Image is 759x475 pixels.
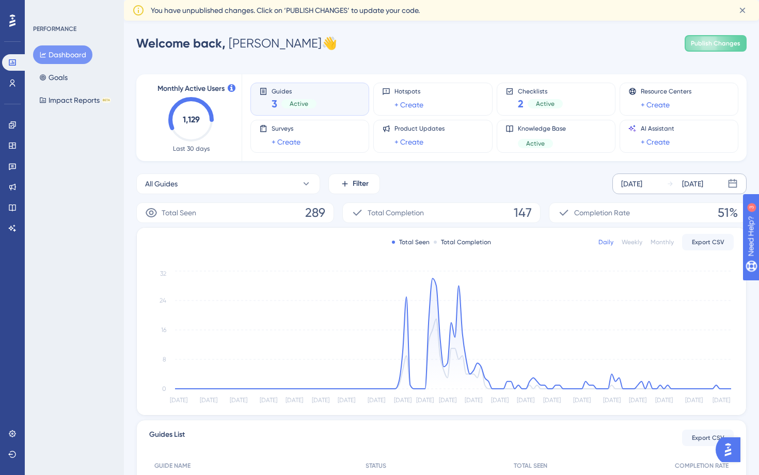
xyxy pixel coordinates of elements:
[272,124,301,133] span: Surveys
[272,97,277,111] span: 3
[151,4,420,17] span: You have unpublished changes. Click on ‘PUBLISH CHANGES’ to update your code.
[641,99,670,111] a: + Create
[162,207,196,219] span: Total Seen
[682,430,734,446] button: Export CSV
[272,87,317,94] span: Guides
[603,397,621,404] tspan: [DATE]
[713,397,730,404] tspan: [DATE]
[518,124,566,133] span: Knowledge Base
[641,136,670,148] a: + Create
[160,297,166,304] tspan: 24
[183,115,200,124] text: 1,129
[145,178,178,190] span: All Guides
[685,397,703,404] tspan: [DATE]
[718,204,738,221] span: 51%
[33,91,117,109] button: Impact ReportsBETA
[33,25,76,33] div: PERFORMANCE
[416,397,434,404] tspan: [DATE]
[514,204,532,221] span: 147
[102,98,111,103] div: BETA
[574,207,630,219] span: Completion Rate
[366,462,386,470] span: STATUS
[465,397,482,404] tspan: [DATE]
[514,462,547,470] span: TOTAL SEEN
[526,139,545,148] span: Active
[200,397,217,404] tspan: [DATE]
[305,204,325,221] span: 289
[518,97,524,111] span: 2
[543,397,561,404] tspan: [DATE]
[629,397,646,404] tspan: [DATE]
[573,397,591,404] tspan: [DATE]
[394,124,445,133] span: Product Updates
[161,326,166,334] tspan: 16
[691,39,740,47] span: Publish Changes
[692,434,724,442] span: Export CSV
[353,178,369,190] span: Filter
[136,36,226,51] span: Welcome back,
[622,238,642,246] div: Weekly
[163,356,166,363] tspan: 8
[260,397,277,404] tspan: [DATE]
[272,136,301,148] a: + Create
[72,5,75,13] div: 3
[368,397,385,404] tspan: [DATE]
[716,434,747,465] iframe: UserGuiding AI Assistant Launcher
[154,462,191,470] span: GUIDE NAME
[24,3,65,15] span: Need Help?
[682,178,703,190] div: [DATE]
[518,87,563,94] span: Checklists
[368,207,424,219] span: Total Completion
[328,173,380,194] button: Filter
[517,397,534,404] tspan: [DATE]
[136,173,320,194] button: All Guides
[394,136,423,148] a: + Create
[33,68,74,87] button: Goals
[394,397,412,404] tspan: [DATE]
[651,238,674,246] div: Monthly
[230,397,247,404] tspan: [DATE]
[162,385,166,392] tspan: 0
[394,99,423,111] a: + Create
[160,270,166,277] tspan: 32
[170,397,187,404] tspan: [DATE]
[136,35,337,52] div: [PERSON_NAME] 👋
[290,100,308,108] span: Active
[149,429,185,447] span: Guides List
[434,238,491,246] div: Total Completion
[692,238,724,246] span: Export CSV
[33,45,92,64] button: Dashboard
[675,462,729,470] span: COMPLETION RATE
[491,397,509,404] tspan: [DATE]
[312,397,329,404] tspan: [DATE]
[641,124,674,133] span: AI Assistant
[655,397,673,404] tspan: [DATE]
[439,397,456,404] tspan: [DATE]
[641,87,691,96] span: Resource Centers
[536,100,555,108] span: Active
[394,87,423,96] span: Hotspots
[682,234,734,250] button: Export CSV
[338,397,355,404] tspan: [DATE]
[685,35,747,52] button: Publish Changes
[173,145,210,153] span: Last 30 days
[598,238,613,246] div: Daily
[621,178,642,190] div: [DATE]
[286,397,303,404] tspan: [DATE]
[157,83,225,95] span: Monthly Active Users
[392,238,430,246] div: Total Seen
